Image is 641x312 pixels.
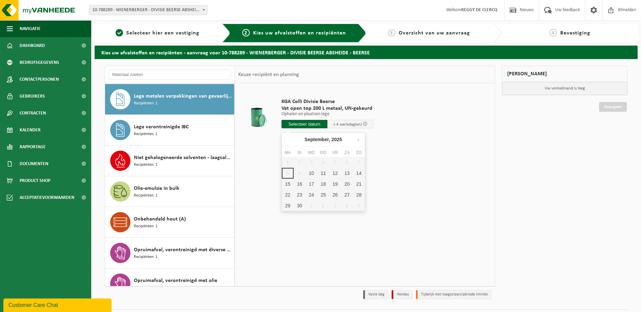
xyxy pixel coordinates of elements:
div: zo [353,149,365,156]
span: Navigatie [20,20,41,37]
div: di [294,149,305,156]
span: Recipiënten: 1 [134,254,157,260]
span: Onbehandeld hout (A) [134,215,186,223]
span: 10-788289 - WIENERBERGER - DIVISIE BEERSE ABSHEIDE - BEERSE [90,5,207,15]
div: 1 [305,200,317,211]
span: Bedrijfsgegevens [20,54,59,71]
span: 2 [242,29,250,36]
span: Recipiënten: 1 [134,223,157,230]
span: Gebruikers [20,88,45,105]
div: 13 [341,168,353,179]
li: Tijdelijk niet toegestaan/période limitée [416,290,492,299]
button: Olie-emulsie in bulk Recipiënten: 1 [105,176,235,207]
div: 5 [353,200,365,211]
div: za [341,149,353,156]
span: Lege metalen verpakkingen van gevaarlijke stoffen [134,92,232,100]
p: Ophalen en plaatsen lege [281,112,373,116]
div: 11 [317,168,329,179]
span: 3 [388,29,395,36]
span: Dashboard [20,37,45,54]
span: Acceptatievoorwaarden [20,189,74,206]
div: 17 [305,179,317,189]
span: Olie-emulsie in bulk [134,184,179,192]
iframe: chat widget [3,297,113,312]
div: 14 [353,168,365,179]
span: Contracten [20,105,46,122]
button: Lege verontreinigde IBC Recipiënten: 1 [105,115,235,146]
div: 2 [317,200,329,211]
span: Vat open top 200 L metaal, UN-gekeurd [281,105,373,112]
div: wo [305,149,317,156]
span: Overzicht van uw aanvraag [399,30,470,36]
button: Onbehandeld hout (A) Recipiënten: 1 [105,207,235,238]
div: 24 [305,189,317,200]
div: 22 [282,189,294,200]
div: 21 [353,179,365,189]
span: Lege verontreinigde IBC [134,123,189,131]
span: Niet gehalogeneerde solventen - laagcalorisch in 200lt-vat [134,154,232,162]
div: do [317,149,329,156]
div: 16 [294,179,305,189]
div: 27 [341,189,353,200]
span: Opruimafval, verontreinigd met diverse gevaarlijke afvalstoffen [134,246,232,254]
span: Recipiënten: 2 [134,285,157,291]
div: Keuze recipiënt en planning [235,66,302,83]
div: vr [329,149,341,156]
div: ma [282,149,294,156]
i: 2025 [331,137,342,142]
span: Kies uw afvalstoffen en recipiënten [253,30,346,36]
div: 19 [329,179,341,189]
button: Opruimafval, verontreinigd met olie Recipiënten: 2 [105,268,235,299]
span: 4 [549,29,557,36]
div: September, [302,134,345,145]
div: 29 [282,200,294,211]
span: Recipiënten: 1 [134,100,157,107]
div: 12 [329,168,341,179]
div: 3 [329,200,341,211]
div: 4 [341,200,353,211]
span: Kalender [20,122,41,138]
button: Niet gehalogeneerde solventen - laagcalorisch in 200lt-vat Recipiënten: 1 [105,146,235,176]
input: Selecteer datum [281,120,327,128]
span: Selecteer hier een vestiging [126,30,199,36]
h2: Kies uw afvalstoffen en recipiënten - aanvraag voor 10-788289 - WIENERBERGER - DIVISIE BEERSE ABS... [95,46,638,59]
div: 30 [294,200,305,211]
span: + 4 werkdag(en) [333,122,362,127]
div: 20 [341,179,353,189]
span: Recipiënten: 1 [134,192,157,199]
span: Bevestiging [560,30,590,36]
div: 10 [305,168,317,179]
span: Rapportage [20,138,46,155]
span: KGA Colli Divisie Beerse [281,98,373,105]
button: Opruimafval, verontreinigd met diverse gevaarlijke afvalstoffen Recipiënten: 1 [105,238,235,268]
span: Contactpersonen [20,71,59,88]
input: Materiaal zoeken [108,70,231,80]
div: 15 [282,179,294,189]
span: Recipiënten: 1 [134,131,157,137]
li: Vaste dag [363,290,388,299]
button: Lege metalen verpakkingen van gevaarlijke stoffen Recipiënten: 1 [105,84,235,115]
div: 25 [317,189,329,200]
a: Doorgaan [599,102,627,112]
span: Opruimafval, verontreinigd met olie [134,277,217,285]
div: 28 [353,189,365,200]
div: 23 [294,189,305,200]
p: Uw winkelmand is leeg [502,82,627,95]
li: Holiday [392,290,413,299]
span: Documenten [20,155,48,172]
strong: REGGY DE CLERCQ [461,7,497,12]
span: 1 [116,29,123,36]
a: 1Selecteer hier een vestiging [98,29,217,37]
div: 26 [329,189,341,200]
span: Recipiënten: 1 [134,162,157,168]
span: 10-788289 - WIENERBERGER - DIVISIE BEERSE ABSHEIDE - BEERSE [89,5,207,15]
div: [PERSON_NAME] [502,66,627,82]
span: Product Shop [20,172,50,189]
div: 18 [317,179,329,189]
